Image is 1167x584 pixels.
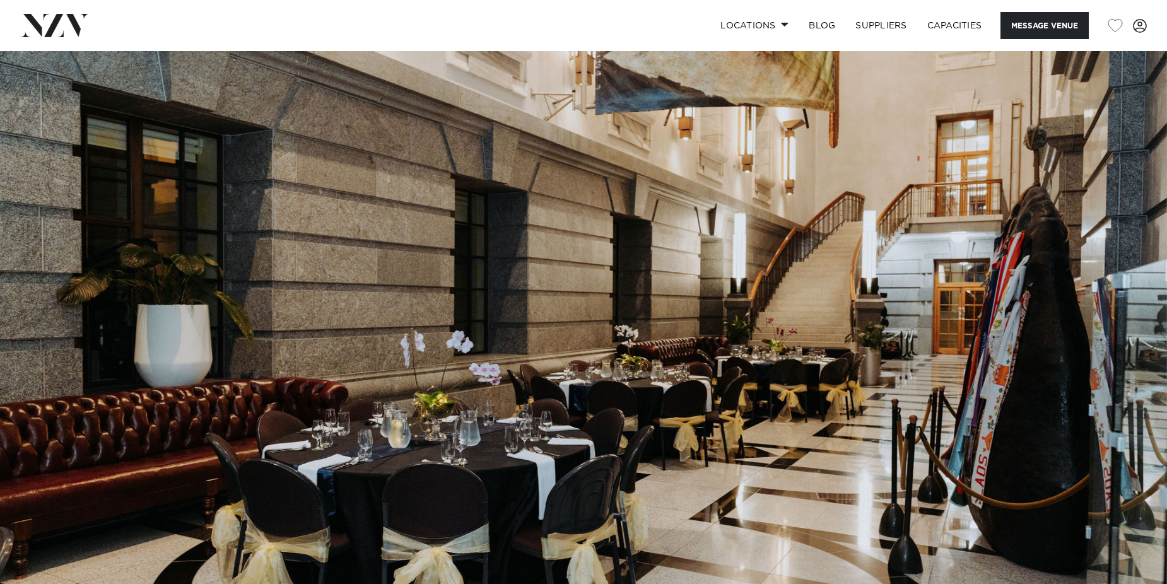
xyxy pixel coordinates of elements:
img: nzv-logo.png [20,14,89,37]
a: Capacities [917,12,992,39]
button: Message Venue [1000,12,1089,39]
a: Locations [710,12,799,39]
a: BLOG [799,12,845,39]
a: SUPPLIERS [845,12,917,39]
